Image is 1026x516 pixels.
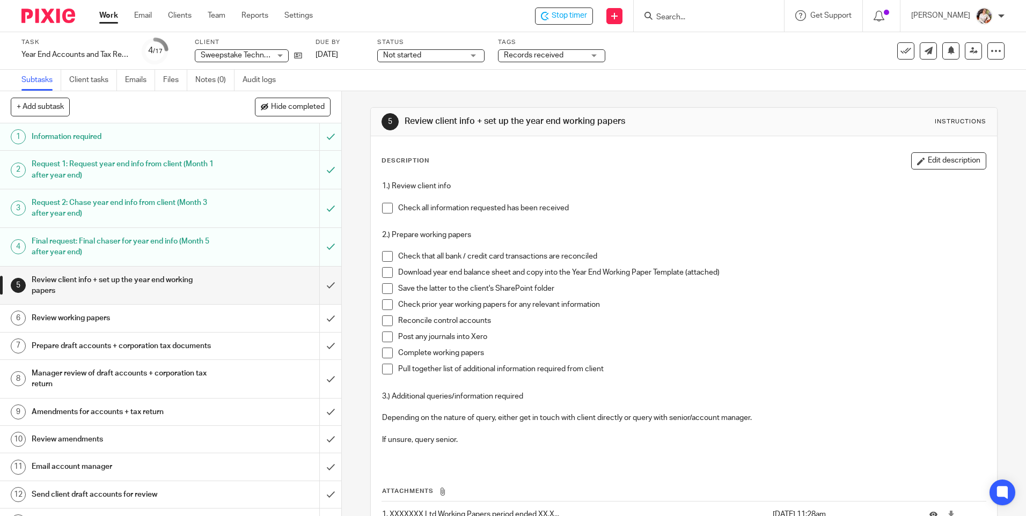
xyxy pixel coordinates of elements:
[32,272,216,299] h1: Review client info + set up the year end working papers
[398,315,985,326] p: Reconcile control accounts
[382,488,434,494] span: Attachments
[21,9,75,23] img: Pixie
[504,51,563,59] span: Records received
[32,404,216,420] h1: Amendments for accounts + tax return
[382,157,429,165] p: Description
[255,98,331,116] button: Hide completed
[382,391,985,402] p: 3.) Additional queries/information required
[398,267,985,278] p: Download year end balance sheet and copy into the Year End Working Paper Template (attached)
[382,113,399,130] div: 5
[32,486,216,503] h1: Send client draft accounts for review
[21,38,129,47] label: Task
[32,156,216,183] h1: Request 1: Request year end info from client (Month 1 after year end)
[195,38,302,47] label: Client
[11,163,26,178] div: 2
[153,48,163,54] small: /17
[976,8,993,25] img: Kayleigh%20Henson.jpeg
[398,203,985,213] p: Check all information requested has been received
[148,45,163,57] div: 4
[398,364,985,374] p: Pull together list of additional information required from client
[11,432,26,447] div: 10
[11,371,26,386] div: 8
[398,283,985,294] p: Save the latter to the client's SharePoint folder
[11,278,26,293] div: 5
[163,70,187,91] a: Files
[32,459,216,475] h1: Email account manager
[810,12,852,19] span: Get Support
[195,70,234,91] a: Notes (0)
[316,38,364,47] label: Due by
[552,10,587,21] span: Stop timer
[377,38,485,47] label: Status
[21,70,61,91] a: Subtasks
[32,129,216,145] h1: Information required
[21,49,129,60] div: Year End Accounts and Tax Return
[382,230,985,240] p: 2.) Prepare working papers
[241,10,268,21] a: Reports
[32,195,216,222] h1: Request 2: Chase year end info from client (Month 3 after year end)
[11,98,70,116] button: + Add subtask
[271,103,325,112] span: Hide completed
[32,365,216,393] h1: Manager review of draft accounts + corporation tax return
[398,251,985,262] p: Check that all bank / credit card transactions are reconciled
[32,338,216,354] h1: Prepare draft accounts + corporation tax documents
[398,331,985,342] p: Post any journals into Xero
[382,402,985,424] p: Depending on the nature of query, either get in touch with client directly or query with senior/a...
[11,239,26,254] div: 4
[498,38,605,47] label: Tags
[11,338,26,353] div: 7
[168,10,192,21] a: Clients
[11,311,26,326] div: 6
[11,460,26,475] div: 11
[911,152,986,169] button: Edit description
[11,487,26,502] div: 12
[11,404,26,419] div: 9
[32,233,216,261] h1: Final request: Final chaser for year end info (Month 5 after year end)
[201,51,315,59] span: Sweepstake Technologies Limited
[32,431,216,447] h1: Review amendments
[398,299,985,310] p: Check prior year working papers for any relevant information
[134,10,152,21] a: Email
[99,10,118,21] a: Work
[405,116,707,127] h1: Review client info + set up the year end working papers
[655,13,752,23] input: Search
[11,129,26,144] div: 1
[935,117,986,126] div: Instructions
[69,70,117,91] a: Client tasks
[284,10,313,21] a: Settings
[383,51,421,59] span: Not started
[11,201,26,216] div: 3
[382,423,985,445] p: If unsure, query senior.
[382,181,985,191] p: 1.) Review client info
[32,310,216,326] h1: Review working papers
[316,51,338,58] span: [DATE]
[398,348,985,358] p: Complete working papers
[911,10,970,21] p: [PERSON_NAME]
[208,10,225,21] a: Team
[125,70,155,91] a: Emails
[535,8,593,25] div: Sweepstake Technologies Limited - Year End Accounts and Tax Return
[243,70,284,91] a: Audit logs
